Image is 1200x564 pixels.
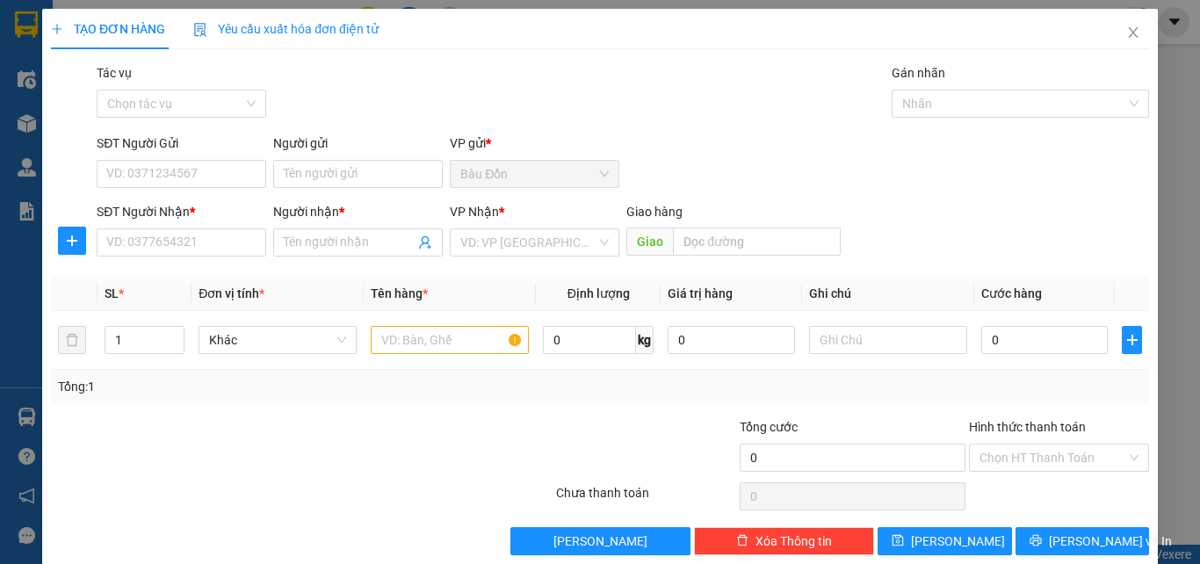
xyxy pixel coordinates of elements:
[168,57,309,78] div: NGHĨA
[105,286,119,300] span: SL
[510,527,690,555] button: [PERSON_NAME]
[1122,326,1142,354] button: plus
[892,66,945,80] label: Gán nhãn
[911,531,1005,551] span: [PERSON_NAME]
[636,326,654,354] span: kg
[418,235,432,249] span: user-add
[59,234,85,248] span: plus
[626,205,683,219] span: Giao hàng
[1015,527,1149,555] button: printer[PERSON_NAME] và In
[969,420,1086,434] label: Hình thức thanh toán
[809,326,967,354] input: Ghi Chú
[755,531,832,551] span: Xóa Thông tin
[371,286,428,300] span: Tên hàng
[802,277,974,311] th: Ghi chú
[97,66,132,80] label: Tác vụ
[58,377,465,396] div: Tổng: 1
[58,326,86,354] button: delete
[626,228,673,256] span: Giao
[51,22,165,36] span: TẠO ĐƠN HÀNG
[567,286,629,300] span: Định lượng
[554,483,738,514] div: Chưa thanh toán
[1126,25,1140,40] span: close
[97,134,266,153] div: SĐT Người Gửi
[1029,534,1041,548] span: printer
[736,534,748,548] span: delete
[168,78,309,103] div: 0394649442
[371,326,529,354] input: VD: Bàn, Ghế
[673,228,840,256] input: Dọc đường
[97,202,266,221] div: SĐT Người Nhận
[193,23,207,37] img: icon
[15,17,42,35] span: Gửi:
[450,134,619,153] div: VP gửi
[553,531,647,551] span: [PERSON_NAME]
[668,326,794,354] input: 0
[273,202,443,221] div: Người nhận
[694,527,874,555] button: deleteXóa Thông tin
[1109,9,1158,58] button: Close
[168,17,210,35] span: Nhận:
[460,161,609,187] span: Bàu Đồn
[878,527,1012,555] button: save[PERSON_NAME]
[209,327,346,353] span: Khác
[13,115,40,134] span: CR :
[981,286,1042,300] span: Cước hàng
[15,15,155,36] div: Bàu Đồn
[740,420,798,434] span: Tổng cước
[1123,333,1141,347] span: plus
[892,534,904,548] span: save
[13,113,158,134] div: 100.000
[58,227,86,255] button: plus
[199,286,264,300] span: Đơn vị tính
[51,23,63,35] span: plus
[15,36,155,61] div: 0394649442
[273,134,443,153] div: Người gửi
[668,286,733,300] span: Giá trị hàng
[168,15,309,57] div: Lý Thường Kiệt
[193,22,379,36] span: Yêu cầu xuất hóa đơn điện tử
[450,205,499,219] span: VP Nhận
[1048,531,1171,551] span: [PERSON_NAME] và In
